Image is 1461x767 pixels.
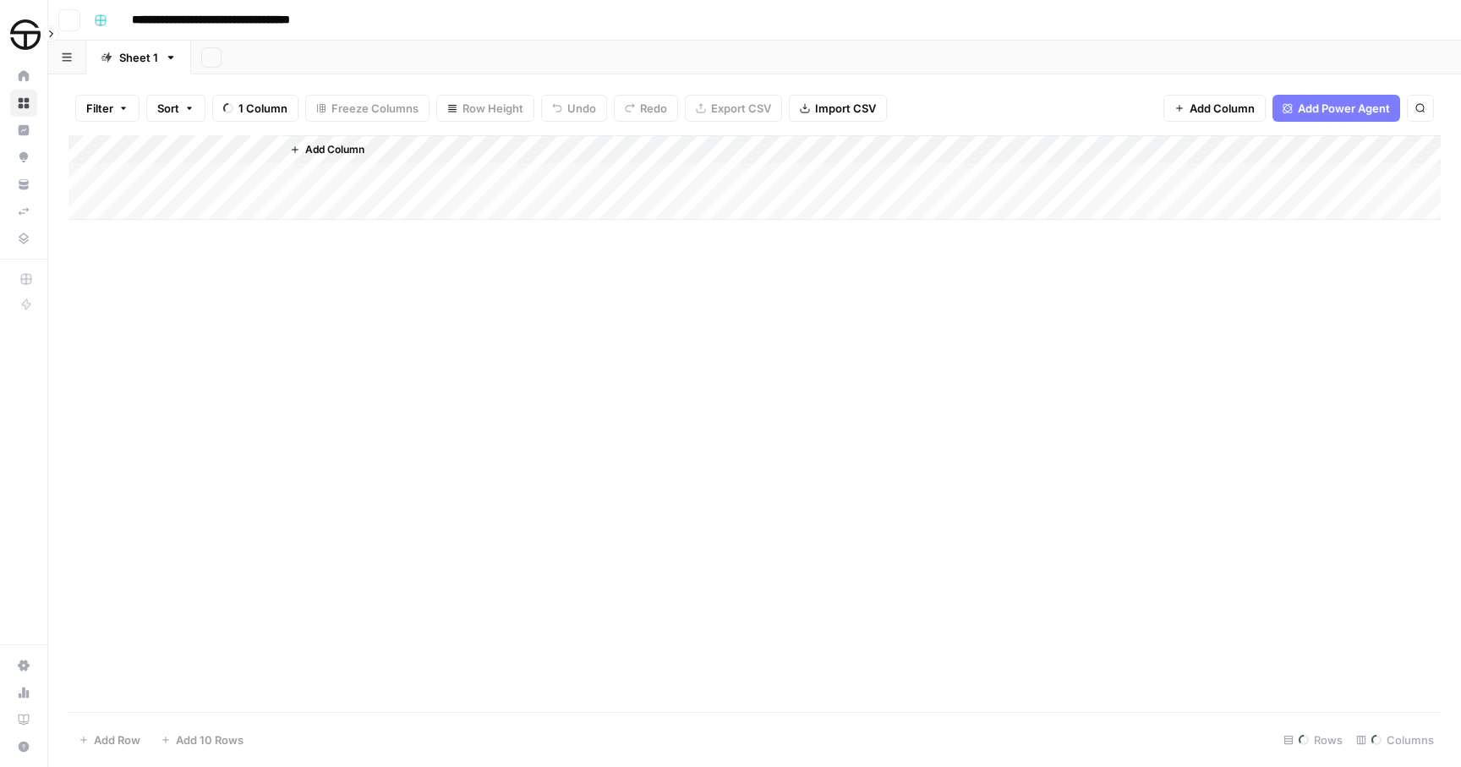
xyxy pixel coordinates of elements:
span: Sort [157,100,179,117]
button: Export CSV [685,95,782,122]
span: Undo [567,100,596,117]
div: Rows [1277,726,1349,753]
span: Freeze Columns [331,100,419,117]
span: Export CSV [711,100,771,117]
a: Browse [10,90,37,117]
span: Row Height [462,100,523,117]
a: Syncs [10,198,37,225]
span: Filter [86,100,113,117]
button: Add Row [68,726,150,753]
a: Data Library [10,225,37,252]
span: Redo [640,100,667,117]
span: Add Power Agent [1298,100,1390,117]
a: Settings [10,652,37,679]
a: Home [10,63,37,90]
button: Workspace: SimpleTire [10,14,37,56]
span: Add Row [94,731,140,748]
button: Undo [541,95,607,122]
button: Redo [614,95,678,122]
button: Add Column [1163,95,1266,122]
button: Filter [75,95,140,122]
a: Insights [10,117,37,144]
img: SimpleTire Logo [10,19,41,50]
div: Sheet 1 [119,49,158,66]
a: Usage [10,679,37,706]
span: 1 Column [238,100,287,117]
button: Freeze Columns [305,95,430,122]
a: Sheet 1 [86,41,191,74]
button: Add 10 Rows [150,726,254,753]
span: Import CSV [815,100,876,117]
button: Help + Support [10,733,37,760]
button: 1 Column [212,95,298,122]
div: Columns [1349,726,1441,753]
button: Add Power Agent [1272,95,1400,122]
button: Add Column [283,139,371,161]
button: Import CSV [789,95,887,122]
a: Opportunities [10,144,37,171]
span: Add 10 Rows [176,731,243,748]
span: Add Column [305,142,364,157]
a: Learning Hub [10,706,37,733]
button: Row Height [436,95,534,122]
a: Your Data [10,171,37,198]
button: Sort [146,95,205,122]
span: Add Column [1190,100,1255,117]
